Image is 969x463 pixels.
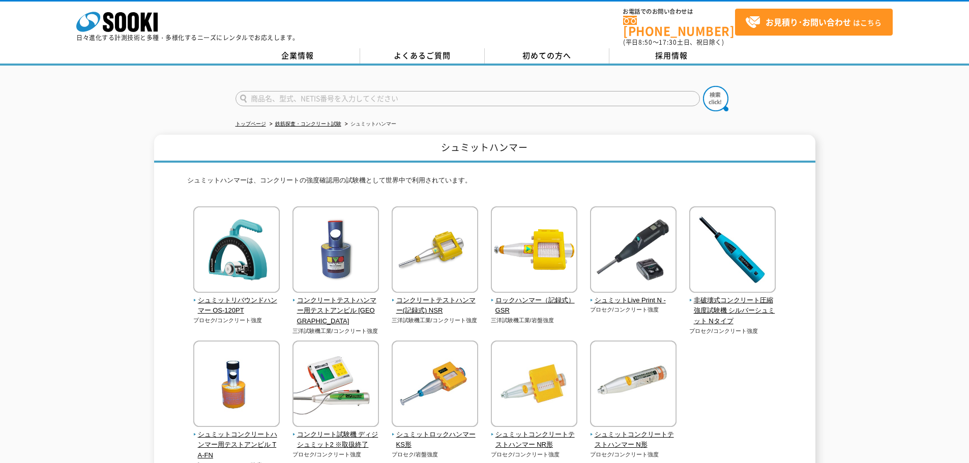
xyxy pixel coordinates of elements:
img: シュミットコンクリートテストハンマー N形 [590,341,677,429]
a: ロックハンマー（記録式） GSR [491,286,578,316]
p: プロセク/コンクリート強度 [193,316,280,325]
a: 企業情報 [236,48,360,64]
span: ロックハンマー（記録式） GSR [491,295,578,317]
span: 8:50 [638,38,653,47]
strong: お見積り･お問い合わせ [766,16,851,28]
span: コンクリート試験機 ディジシュミット2 ※取扱終了 [292,429,379,451]
img: btn_search.png [703,86,728,111]
img: コンクリートテストハンマー用テストアンビル CA [292,206,379,295]
span: お電話でのお問い合わせは [623,9,735,15]
a: [PHONE_NUMBER] [623,16,735,37]
span: 17:30 [659,38,677,47]
li: シュミットハンマー [343,119,396,130]
span: シュミットコンクリートハンマー用テストアンビル TA-FN [193,429,280,461]
p: プロセク/コンクリート強度 [292,450,379,459]
span: シュミットコンクリートテストハンマー NR形 [491,429,578,451]
a: シュミットコンクリートテストハンマー NR形 [491,420,578,450]
span: 非破壊式コンクリート圧縮強度試験機 シルバーシュミット Nタイプ [689,295,776,327]
a: シュミットリバウンドハンマー OS-120PT [193,286,280,316]
img: 非破壊式コンクリート圧縮強度試験機 シルバーシュミット Nタイプ [689,206,776,295]
a: シュミットコンクリートハンマー用テストアンビル TA-FN [193,420,280,461]
p: プロセク/コンクリート強度 [590,305,677,314]
p: プロセク/コンクリート強度 [491,450,578,459]
img: コンクリート試験機 ディジシュミット2 ※取扱終了 [292,341,379,429]
img: シュミットリバウンドハンマー OS-120PT [193,206,280,295]
img: シュミットロックハンマー KS形 [392,341,478,429]
input: 商品名、型式、NETIS番号を入力してください [236,91,700,106]
a: 鉄筋探査・コンクリート試験 [275,121,341,127]
a: コンクリートテストハンマー(記録式) NSR [392,286,479,316]
a: トップページ [236,121,266,127]
p: 日々進化する計測技術と多種・多様化するニーズにレンタルでお応えします。 [76,35,299,41]
p: 三洋試験機工業/コンクリート強度 [392,316,479,325]
a: 初めての方へ [485,48,609,64]
a: 非破壊式コンクリート圧縮強度試験機 シルバーシュミット Nタイプ [689,286,776,327]
img: シュミットLive Print N - [590,206,677,295]
p: プロセク/コンクリート強度 [689,327,776,335]
span: コンクリートテストハンマー用テストアンビル [GEOGRAPHIC_DATA] [292,295,379,327]
a: シュミットコンクリートテストハンマー N形 [590,420,677,450]
p: 三洋試験機工業/コンクリート強度 [292,327,379,335]
h1: シュミットハンマー [154,135,815,163]
span: シュミットロックハンマー KS形 [392,429,479,451]
img: シュミットコンクリートテストハンマー NR形 [491,341,577,429]
a: よくあるご質問 [360,48,485,64]
span: シュミットLive Print N - [590,295,677,306]
span: 初めての方へ [522,50,571,61]
p: 三洋試験機工業/岩盤強度 [491,316,578,325]
span: シュミットコンクリートテストハンマー N形 [590,429,677,451]
span: コンクリートテストハンマー(記録式) NSR [392,295,479,317]
a: シュミットロックハンマー KS形 [392,420,479,450]
a: お見積り･お問い合わせはこちら [735,9,893,36]
img: シュミットコンクリートハンマー用テストアンビル TA-FN [193,341,280,429]
img: コンクリートテストハンマー(記録式) NSR [392,206,478,295]
span: はこちら [745,15,882,30]
p: プロセク/コンクリート強度 [590,450,677,459]
a: シュミットLive Print N - [590,286,677,306]
span: (平日 ～ 土日、祝日除く) [623,38,724,47]
span: シュミットリバウンドハンマー OS-120PT [193,295,280,317]
a: 採用情報 [609,48,734,64]
p: シュミットハンマーは、コンクリートの強度確認用の試験機として世界中で利用されています。 [187,175,782,191]
img: ロックハンマー（記録式） GSR [491,206,577,295]
p: プロセク/岩盤強度 [392,450,479,459]
a: コンクリートテストハンマー用テストアンビル [GEOGRAPHIC_DATA] [292,286,379,327]
a: コンクリート試験機 ディジシュミット2 ※取扱終了 [292,420,379,450]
